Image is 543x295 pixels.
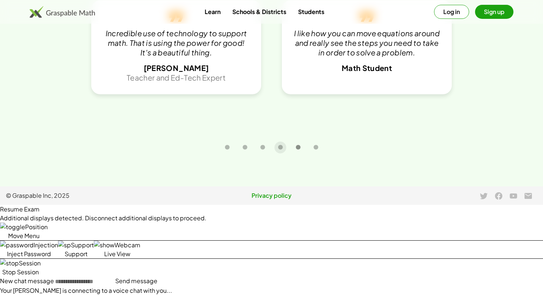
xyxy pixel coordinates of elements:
button: Support [58,241,94,258]
button: Carousel slide 2 of 6 [239,142,251,153]
a: Learn [199,5,226,18]
p: Incredible use of technology to support math. That is using the power for good! It's a beautiful ... [103,28,249,57]
img: showWebcam [94,241,140,250]
span: Send message [115,277,157,285]
button: Carousel slide 5 of 6 [292,142,304,153]
a: Privacy policy [183,191,360,200]
a: Schools & Districts [226,5,292,18]
button: Carousel slide 1 of 6 [221,142,233,153]
p: Support [58,250,94,258]
a: Students [292,5,330,18]
button: Carousel slide 3 of 6 [257,142,269,153]
p: Live View [94,250,140,258]
button: Live View [94,241,140,258]
button: Carousel slide 6 of 6 [310,142,322,153]
button: Sign up [475,5,513,19]
span: [PERSON_NAME] [144,63,209,72]
button: Send message [115,277,157,285]
p: I like how you can move equations around and really see the steps you need to take in order to so... [294,28,440,57]
button: Carousel slide 4 of 6 [274,142,286,153]
span: Math Student [342,63,392,72]
img: spSupport [58,241,94,250]
span: © Graspable Inc, 2025 [6,191,183,200]
button: Log in [434,5,469,19]
span: Teacher and Ed-Tech Expert [127,73,226,82]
